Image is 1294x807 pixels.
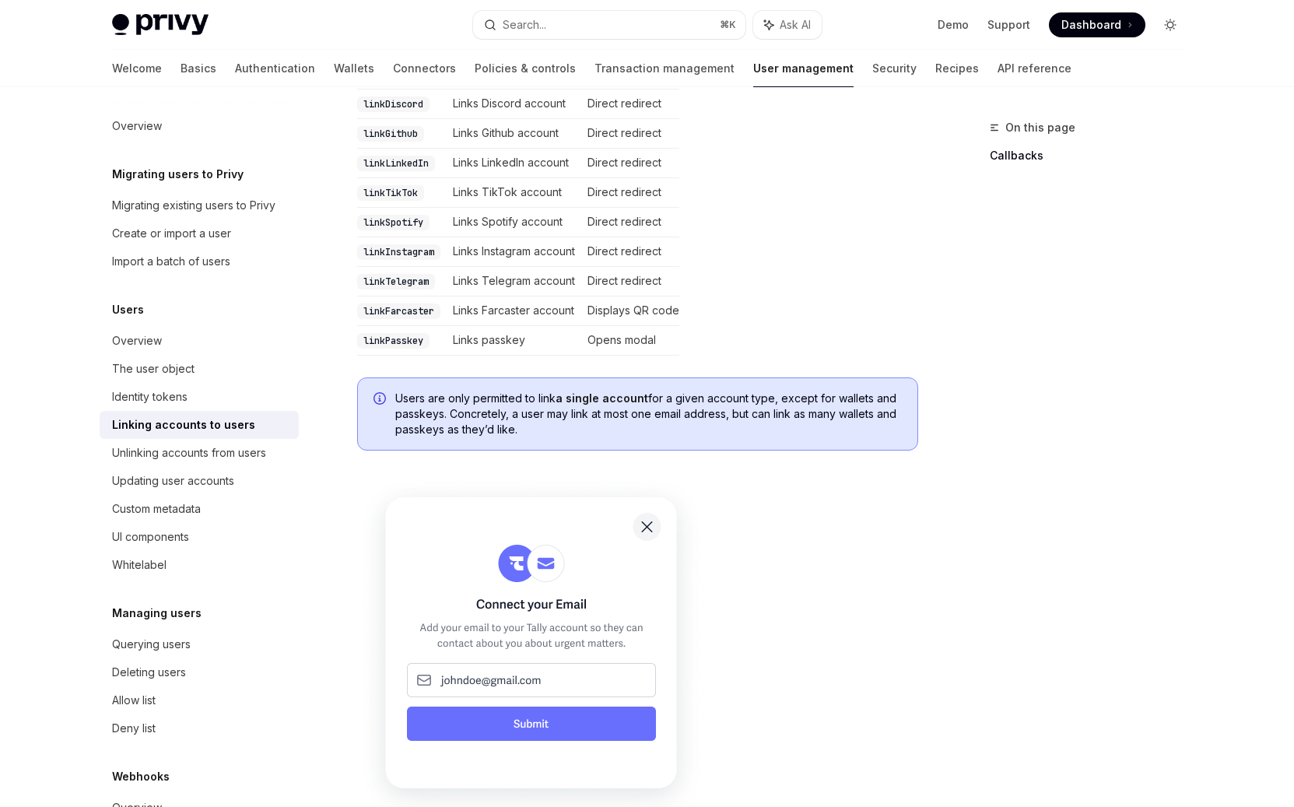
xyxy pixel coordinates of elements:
[373,392,389,408] svg: Info
[100,247,299,275] a: Import a batch of users
[100,411,299,439] a: Linking accounts to users
[935,50,979,87] a: Recipes
[393,50,456,87] a: Connectors
[753,11,822,39] button: Ask AI
[100,523,299,551] a: UI components
[100,495,299,523] a: Custom metadata
[581,178,679,208] td: Direct redirect
[753,50,854,87] a: User management
[581,89,679,119] td: Direct redirect
[581,267,679,296] td: Direct redirect
[447,178,581,208] td: Links TikTok account
[503,16,546,34] div: Search...
[100,327,299,355] a: Overview
[100,714,299,742] a: Deny list
[447,89,581,119] td: Links Discord account
[100,630,299,658] a: Querying users
[112,604,202,623] h5: Managing users
[581,296,679,326] td: Displays QR code
[357,215,430,230] code: linkSpotify
[100,658,299,686] a: Deleting users
[581,326,679,356] td: Opens modal
[473,11,745,39] button: Search...⌘K
[357,185,424,201] code: linkTikTok
[112,50,162,87] a: Welcome
[357,244,440,260] code: linkInstagram
[112,416,255,434] div: Linking accounts to users
[357,156,435,171] code: linkLinkedIn
[990,143,1195,168] a: Callbacks
[112,556,167,574] div: Whitelabel
[334,50,374,87] a: Wallets
[100,219,299,247] a: Create or import a user
[100,686,299,714] a: Allow list
[112,472,234,490] div: Updating user accounts
[1049,12,1145,37] a: Dashboard
[357,333,430,349] code: linkPasskey
[100,355,299,383] a: The user object
[581,149,679,178] td: Direct redirect
[100,383,299,411] a: Identity tokens
[112,360,195,378] div: The user object
[872,50,917,87] a: Security
[357,96,430,112] code: linkDiscord
[112,691,156,710] div: Allow list
[357,304,440,319] code: linkFarcaster
[112,332,162,350] div: Overview
[447,149,581,178] td: Links LinkedIn account
[395,391,902,437] span: Users are only permitted to link for a given account type, except for wallets and passkeys. Concr...
[112,663,186,682] div: Deleting users
[112,117,162,135] div: Overview
[112,165,244,184] h5: Migrating users to Privy
[357,274,435,289] code: linkTelegram
[235,50,315,87] a: Authentication
[447,326,581,356] td: Links passkey
[556,391,648,405] strong: a single account
[100,439,299,467] a: Unlinking accounts from users
[447,208,581,237] td: Links Spotify account
[1061,17,1121,33] span: Dashboard
[112,14,209,36] img: light logo
[447,267,581,296] td: Links Telegram account
[1005,118,1075,137] span: On this page
[581,208,679,237] td: Direct redirect
[998,50,1071,87] a: API reference
[447,296,581,326] td: Links Farcaster account
[475,50,576,87] a: Policies & controls
[581,119,679,149] td: Direct redirect
[112,444,266,462] div: Unlinking accounts from users
[112,196,275,215] div: Migrating existing users to Privy
[112,635,191,654] div: Querying users
[112,388,188,406] div: Identity tokens
[112,528,189,546] div: UI components
[987,17,1030,33] a: Support
[100,551,299,579] a: Whitelabel
[112,500,201,518] div: Custom metadata
[112,767,170,786] h5: Webhooks
[1158,12,1183,37] button: Toggle dark mode
[357,126,424,142] code: linkGithub
[720,19,736,31] span: ⌘ K
[447,237,581,267] td: Links Instagram account
[938,17,969,33] a: Demo
[112,224,231,243] div: Create or import a user
[112,252,230,271] div: Import a batch of users
[100,191,299,219] a: Migrating existing users to Privy
[100,467,299,495] a: Updating user accounts
[447,119,581,149] td: Links Github account
[112,719,156,738] div: Deny list
[100,112,299,140] a: Overview
[181,50,216,87] a: Basics
[581,237,679,267] td: Direct redirect
[780,17,811,33] span: Ask AI
[112,300,144,319] h5: Users
[594,50,735,87] a: Transaction management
